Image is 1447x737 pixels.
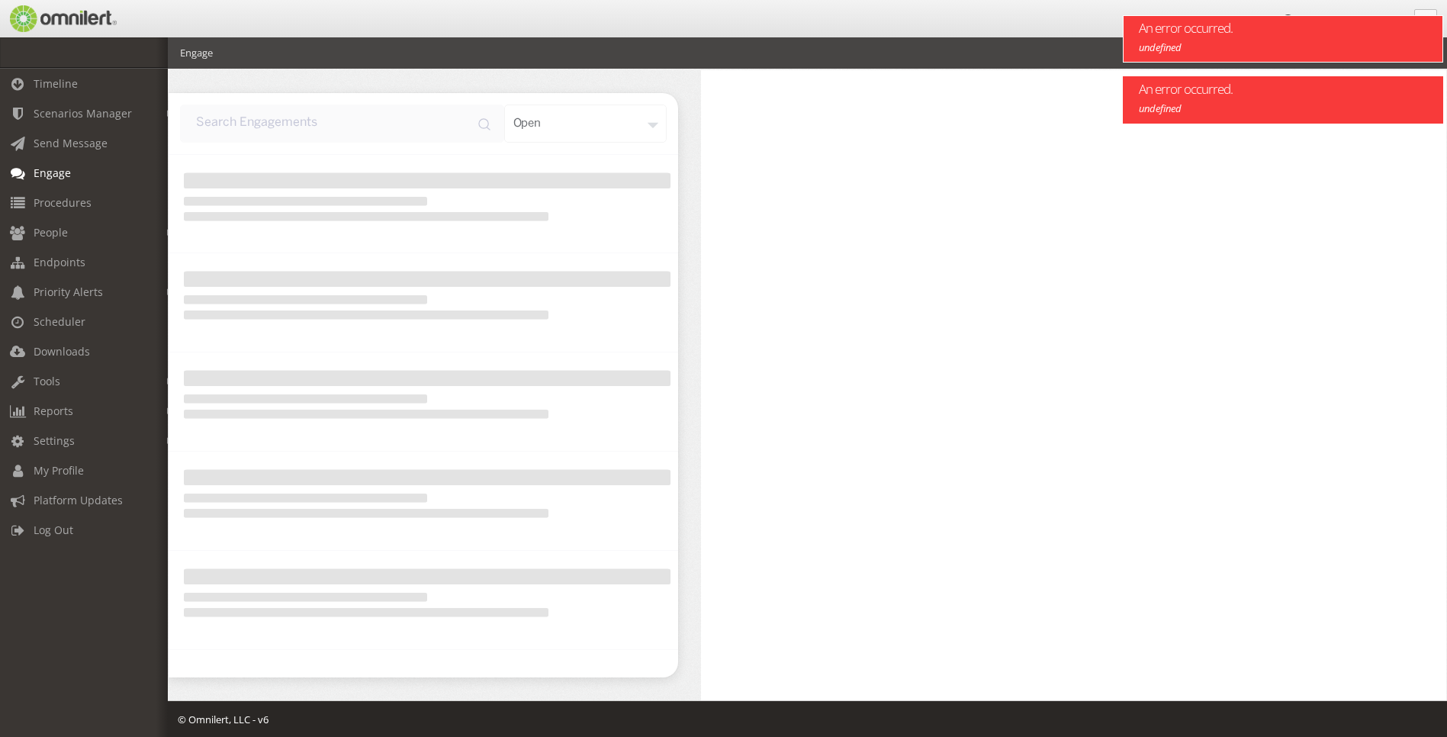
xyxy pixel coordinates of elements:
span: Platform Updates [34,493,123,507]
span: People [34,225,68,240]
span: Engage [34,166,71,180]
span: Settings [34,433,75,448]
span: Downloads [34,344,90,359]
span: Reports [34,404,73,418]
span: Tools [34,374,60,388]
em: undefined [1139,101,1182,115]
span: Help [34,11,66,24]
span: Priority Alerts [34,285,103,299]
span: An error occurred. [1139,19,1420,37]
span: Send Message [34,136,108,150]
span: Procedures [34,195,92,210]
span: An error occurred. [1139,80,1420,98]
li: Engage [180,46,213,60]
span: Endpoints [34,255,85,269]
em: undefined [1139,40,1182,54]
span: Scheduler [34,314,85,329]
img: Omnilert [8,5,117,32]
span: My Profile [34,463,84,478]
div: open [504,105,667,143]
a: Collapse Menu [1414,9,1437,32]
span: Timeline [34,76,78,91]
span: [PERSON_NAME] [1297,14,1374,27]
span: Log Out [34,523,73,537]
input: input [180,105,504,143]
span: © Omnilert, LLC - v6 [178,713,268,726]
span: Scenarios Manager [34,106,132,121]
